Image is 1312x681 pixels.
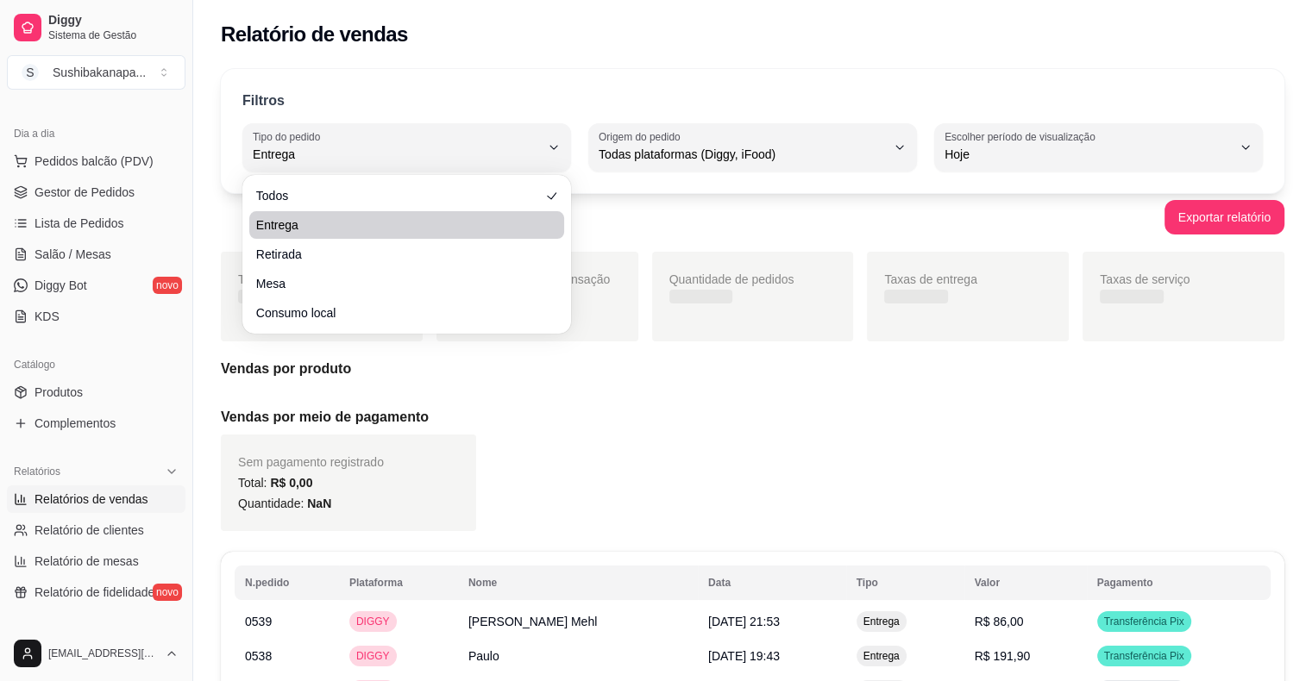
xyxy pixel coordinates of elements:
[945,146,1232,163] span: Hoje
[256,246,540,263] span: Retirada
[48,13,179,28] span: Diggy
[221,359,1284,379] h5: Vendas por produto
[35,153,154,170] span: Pedidos balcão (PDV)
[242,91,285,111] p: Filtros
[1100,272,1190,286] span: Taxas de serviço
[7,120,185,147] div: Dia a dia
[48,647,158,660] span: [EMAIL_ADDRESS][DOMAIN_NAME]
[599,146,886,163] span: Todas plataformas (Diggy, iFood)
[35,384,83,401] span: Produtos
[35,215,124,232] span: Lista de Pedidos
[221,407,1284,428] h5: Vendas por meio de pagamento
[35,277,87,294] span: Diggy Bot
[35,584,154,601] span: Relatório de fidelidade
[221,21,408,48] h2: Relatório de vendas
[53,64,146,81] div: Sushibakanapa ...
[238,476,312,490] span: Total:
[7,55,185,90] button: Select a team
[307,497,331,510] span: NaN
[22,64,39,81] span: S
[256,187,540,204] span: Todos
[35,522,144,539] span: Relatório de clientes
[35,184,135,201] span: Gestor de Pedidos
[270,476,312,490] span: R$ 0,00
[669,272,794,286] span: Quantidade de pedidos
[945,129,1101,144] label: Escolher período de visualização
[253,146,540,163] span: Entrega
[599,129,686,144] label: Origem do pedido
[35,553,139,570] span: Relatório de mesas
[48,28,179,42] span: Sistema de Gestão
[35,308,60,325] span: KDS
[1164,200,1284,234] button: Exportar relatório
[238,455,384,469] span: Sem pagamento registrado
[256,304,540,322] span: Consumo local
[884,272,976,286] span: Taxas de entrega
[253,129,326,144] label: Tipo do pedido
[256,275,540,292] span: Mesa
[256,216,540,234] span: Entrega
[35,246,111,263] span: Salão / Mesas
[238,497,331,510] span: Quantidade:
[7,351,185,378] div: Catálogo
[14,465,60,478] span: Relatórios
[35,415,116,432] span: Complementos
[238,272,310,286] span: Total vendido
[35,490,148,508] span: Relatórios de vendas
